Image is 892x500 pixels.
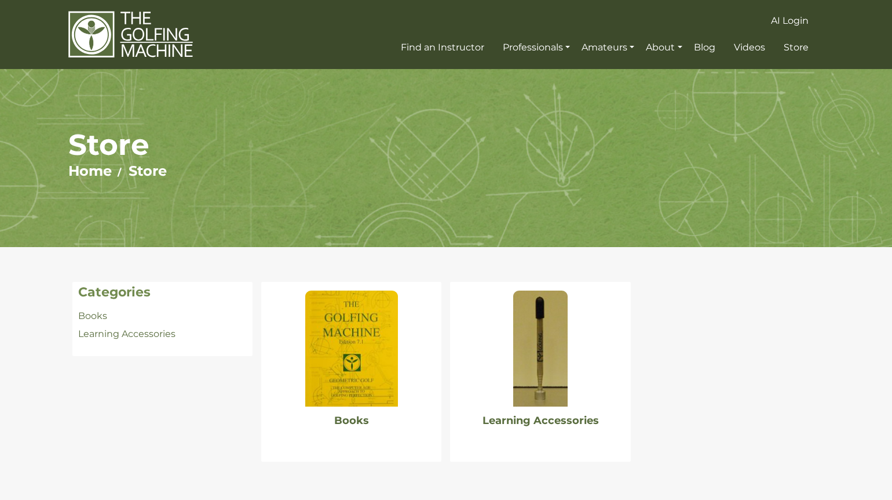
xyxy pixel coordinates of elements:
a: Books [78,310,107,321]
a: Find an Instructor [398,37,487,58]
a: Home [68,162,112,179]
img: The Golfing Machine [68,10,193,59]
a: Blog [691,37,718,58]
a: Amateurs [579,37,637,58]
span: Store [784,42,809,53]
a: Learning Accessories [482,414,599,427]
a: About [643,37,685,58]
span: Blog [694,42,715,53]
span: Find an Instructor [401,42,484,53]
a: Store [781,37,811,58]
a: Learning Accessories [78,328,176,339]
a: Store [129,162,167,179]
a: Videos [731,37,768,58]
h4: Categories [78,285,247,300]
span: Videos [734,42,765,53]
h1: Store [68,127,824,162]
a: AI Login [768,10,811,31]
a: Professionals [500,37,573,58]
a: Books [334,414,369,427]
span: AI Login [771,15,809,26]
